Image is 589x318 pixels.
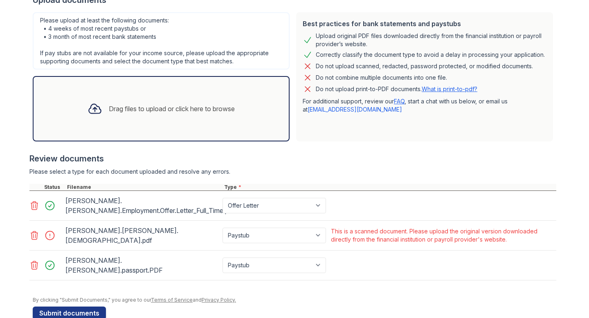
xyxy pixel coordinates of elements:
div: Do not upload scanned, redacted, password protected, or modified documents. [316,61,533,71]
div: [PERSON_NAME].[PERSON_NAME].Employment.Offer.Letter_Full_Time.pdf [65,194,219,217]
a: What is print-to-pdf? [422,85,477,92]
p: For additional support, review our , start a chat with us below, or email us at [303,97,546,114]
div: Do not combine multiple documents into one file. [316,73,447,83]
a: FAQ [394,98,405,105]
a: Terms of Service [151,297,193,303]
div: [PERSON_NAME].[PERSON_NAME].passport.PDF [65,254,219,277]
div: Review documents [29,153,556,164]
div: This is a scanned document. Please upload the original version downloaded directly from the finan... [331,227,555,244]
div: Please select a type for each document uploaded and resolve any errors. [29,168,556,176]
div: Status [43,184,65,190]
div: Filename [65,184,223,190]
a: Privacy Policy. [202,297,236,303]
div: Drag files to upload or click here to browse [109,104,235,114]
div: By clicking "Submit Documents," you agree to our and [33,297,556,303]
div: [PERSON_NAME].[PERSON_NAME].[DEMOGRAPHIC_DATA].pdf [65,224,219,247]
p: Do not upload print-to-PDF documents. [316,85,477,93]
a: [EMAIL_ADDRESS][DOMAIN_NAME] [308,106,402,113]
div: Upload original PDF files downloaded directly from the financial institution or payroll provider’... [316,32,546,48]
div: Type [223,184,556,190]
div: Best practices for bank statements and paystubs [303,19,546,29]
div: Please upload at least the following documents: • 4 weeks of most recent paystubs or • 3 month of... [33,12,290,69]
div: Correctly classify the document type to avoid a delay in processing your application. [316,50,545,60]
